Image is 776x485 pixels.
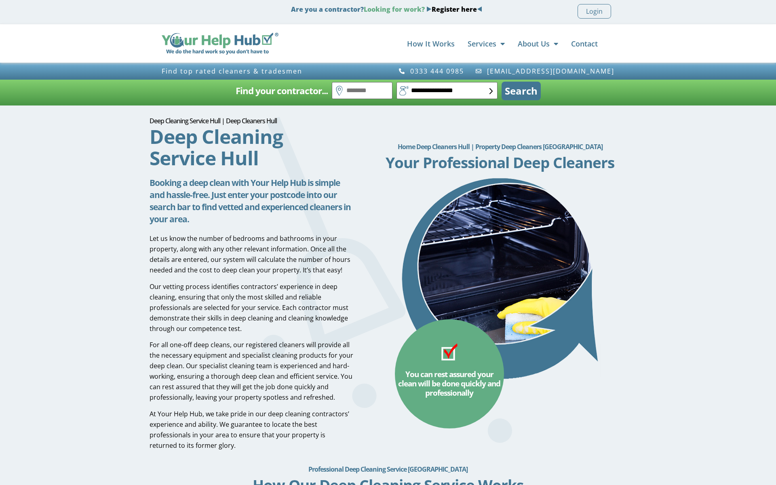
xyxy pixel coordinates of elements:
[291,5,482,14] strong: Are you a contractor?
[502,82,541,100] button: Search
[373,139,626,155] h2: Home Deep Cleaners Hull | Property Deep Cleaners [GEOGRAPHIC_DATA]
[162,67,384,75] h3: Find top rated cleaners & tradesmen
[586,6,603,17] span: Login
[150,409,353,451] p: At Your Help Hub, we take pride in our deep cleaning contractors’ experience and ability. We guar...
[407,36,455,52] a: How It Works
[150,118,353,124] h1: Deep Cleaning Service Hull | Deep Cleaners Hull
[432,5,477,14] a: Register here
[571,36,598,52] a: Contact
[236,83,328,99] h2: Find your contractor...
[475,67,615,75] a: [EMAIL_ADDRESS][DOMAIN_NAME]
[150,339,353,403] p: For all one-off deep cleans, our registered cleaners will provide all the necessary equipment and...
[364,5,425,14] span: Looking for work?
[399,178,601,380] img: Deep Cleaning Service Hull - Deep Cleaning in arrow
[150,177,353,225] h3: Booking a deep clean with Your Help Hub is simple and hassle-free. Just enter your postcode into ...
[150,233,353,275] p: Let us know the number of bedrooms and bathrooms in your property, along with any other relevant ...
[308,461,468,477] h2: Professional Deep Cleaning Service [GEOGRAPHIC_DATA]
[150,126,353,169] h2: Deep Cleaning Service Hull
[162,33,278,55] img: Your Help Hub Wide Logo
[398,67,464,75] a: 0333 444 0985
[518,36,558,52] a: About Us
[468,36,505,52] a: Services
[489,88,493,94] img: select-box-form.svg
[150,281,353,334] p: Our vetting process identifies contractors’ experience in deep cleaning, ensuring that only the m...
[408,67,464,75] span: 0333 444 0985
[578,4,611,19] a: Login
[485,67,614,75] span: [EMAIL_ADDRESS][DOMAIN_NAME]
[373,155,626,170] h3: Your Professional Deep Cleaners
[426,6,432,12] img: Blue Arrow - Right
[398,369,500,398] span: You can rest assured your clean will be done quickly and professionally
[477,6,482,12] img: Blue Arrow - Left
[287,36,598,52] nav: Menu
